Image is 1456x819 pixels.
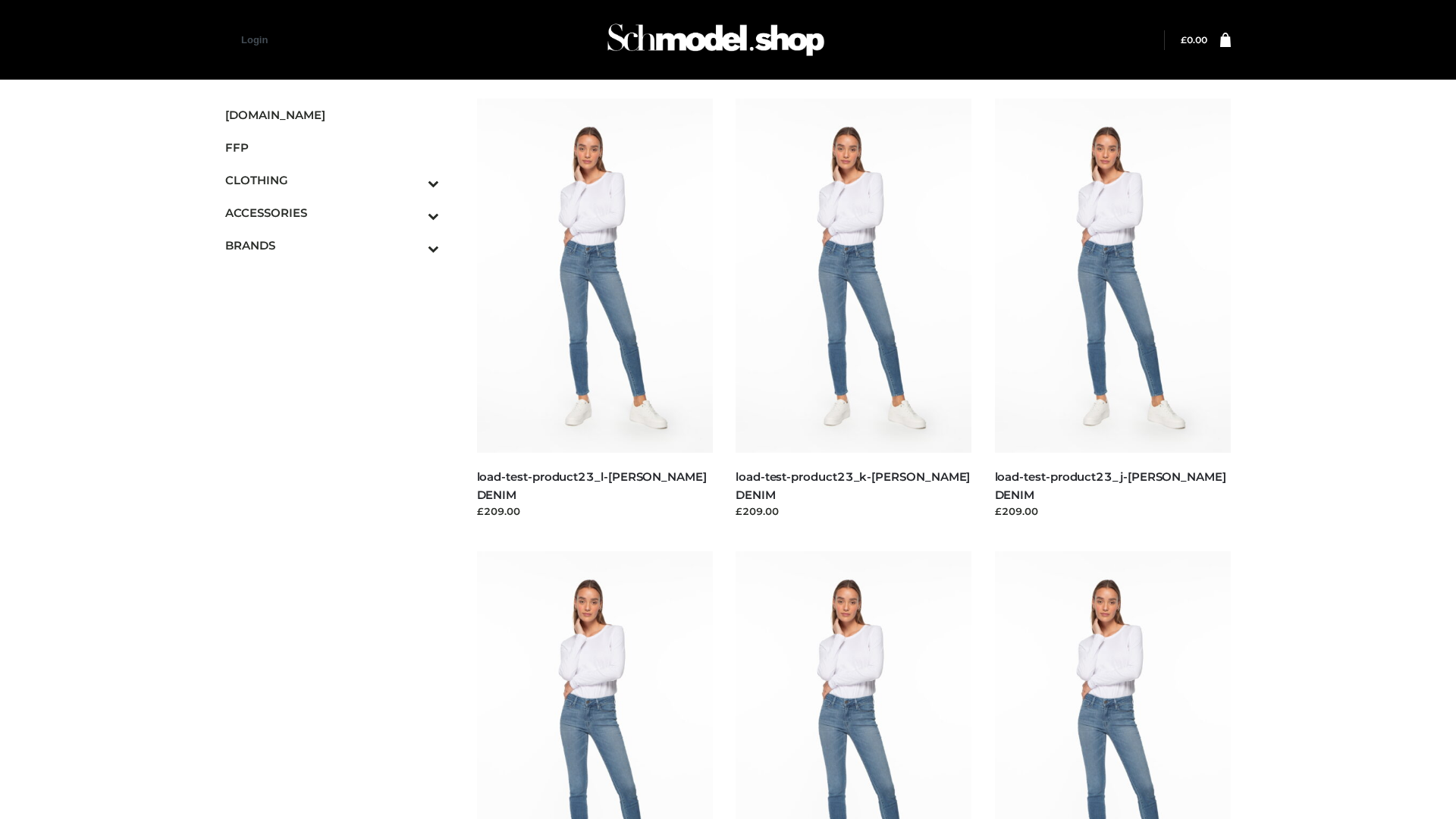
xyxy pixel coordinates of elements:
a: CLOTHINGToggle Submenu [225,164,439,196]
div: £209.00 [736,504,972,519]
span: BRANDS [225,237,439,254]
span: FFP [225,139,439,156]
span: ACCESSORIES [225,204,439,221]
bdi: 0.00 [1181,34,1207,45]
a: load-test-product23_k-[PERSON_NAME] DENIM [736,469,970,501]
a: load-test-product23_j-[PERSON_NAME] DENIM [995,469,1226,501]
img: Schmodel Admin 964 [602,10,830,70]
a: load-test-product23_l-[PERSON_NAME] DENIM [477,469,707,501]
div: £209.00 [477,504,714,519]
span: [DOMAIN_NAME] [225,106,439,124]
div: £209.00 [995,504,1232,519]
a: [DOMAIN_NAME] [225,99,439,131]
a: FFP [225,131,439,164]
button: Toggle Submenu [386,164,439,196]
a: £0.00 [1181,34,1207,45]
button: Toggle Submenu [386,196,439,229]
a: BRANDSToggle Submenu [225,229,439,262]
button: Toggle Submenu [386,229,439,262]
span: CLOTHING [225,171,439,189]
a: ACCESSORIESToggle Submenu [225,196,439,229]
span: £ [1181,34,1187,45]
a: Login [241,34,268,45]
